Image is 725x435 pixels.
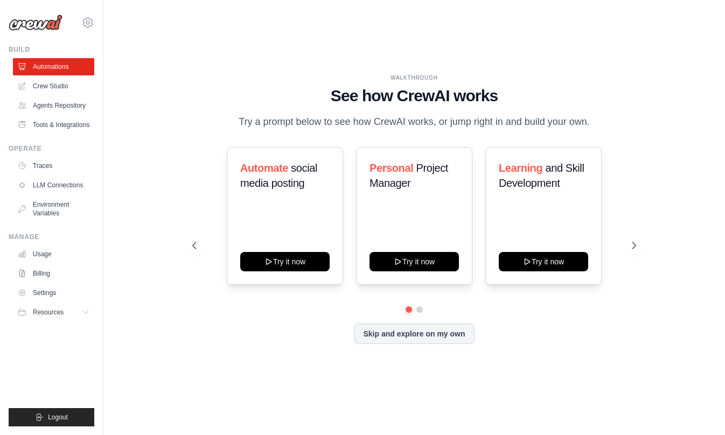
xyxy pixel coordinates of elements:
a: Billing [13,265,94,282]
img: Logo [9,15,62,31]
button: Try it now [499,252,588,271]
div: Build [9,45,94,54]
a: Tools & Integrations [13,116,94,134]
span: Personal [370,162,413,174]
p: Try a prompt below to see how CrewAI works, or jump right in and build your own. [233,114,595,130]
a: Settings [13,284,94,301]
a: Automations [13,58,94,75]
span: Automate [240,162,288,174]
div: Manage [9,233,94,241]
div: Operate [9,144,94,153]
button: Try it now [370,252,459,271]
span: Project Manager [370,162,448,189]
a: Usage [13,245,94,263]
div: WALKTHROUGH [192,74,636,82]
button: Resources [13,304,94,321]
a: Environment Variables [13,196,94,222]
span: Resources [33,308,64,317]
button: Logout [9,408,94,426]
button: Skip and explore on my own [354,324,474,344]
span: Logout [48,413,68,422]
a: Crew Studio [13,78,94,95]
a: Traces [13,157,94,174]
span: Learning [499,162,542,174]
a: Agents Repository [13,97,94,114]
a: LLM Connections [13,177,94,194]
h1: See how CrewAI works [192,86,636,106]
button: Try it now [240,252,330,271]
